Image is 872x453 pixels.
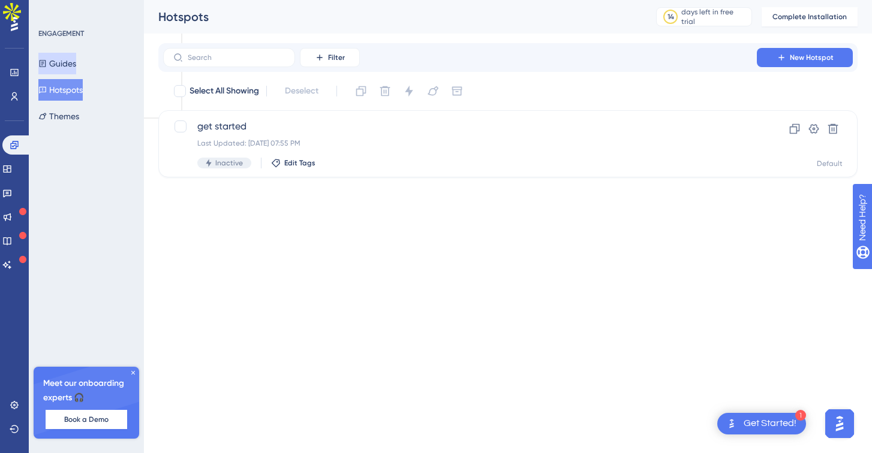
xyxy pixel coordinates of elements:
[38,105,79,127] button: Themes
[190,84,259,98] span: Select All Showing
[64,415,109,424] span: Book a Demo
[38,53,76,74] button: Guides
[38,29,84,38] div: ENGAGEMENT
[795,410,806,421] div: 1
[822,406,858,442] iframe: UserGuiding AI Assistant Launcher
[744,417,796,430] div: Get Started!
[717,413,806,434] div: Open Get Started! checklist, remaining modules: 1
[328,53,345,62] span: Filter
[197,119,723,134] span: get started
[197,138,723,148] div: Last Updated: [DATE] 07:55 PM
[724,416,739,431] img: launcher-image-alternative-text
[43,376,130,405] span: Meet our onboarding experts 🎧
[817,159,843,168] div: Default
[46,410,127,429] button: Book a Demo
[757,48,853,67] button: New Hotspot
[284,158,315,168] span: Edit Tags
[271,158,315,168] button: Edit Tags
[790,53,834,62] span: New Hotspot
[215,158,243,168] span: Inactive
[38,79,83,101] button: Hotspots
[300,48,360,67] button: Filter
[285,84,318,98] span: Deselect
[274,80,329,102] button: Deselect
[28,3,75,17] span: Need Help?
[188,53,285,62] input: Search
